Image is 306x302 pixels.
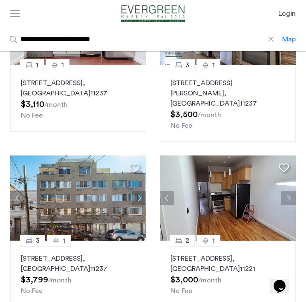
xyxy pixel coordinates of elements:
[111,5,195,22] a: Cazamio Logo
[212,236,215,246] span: 1
[36,60,38,70] span: 1
[21,288,43,294] span: No Fee
[48,277,72,284] sub: /month
[21,78,136,98] p: [STREET_ADDRESS] 11237
[185,236,189,246] span: 2
[36,236,40,246] span: 3
[21,253,136,274] p: [STREET_ADDRESS] 11237
[61,60,64,70] span: 1
[170,122,192,129] span: No Fee
[212,60,215,70] span: 1
[170,110,198,119] span: $3,500
[10,155,146,241] img: 3_638328097556180675.jpeg
[170,78,285,109] p: [STREET_ADDRESS][PERSON_NAME] 11237
[160,155,296,241] img: 2010_638573641602978064.jpeg
[160,191,174,205] button: Previous apartment
[132,191,146,205] button: Next apartment
[21,276,48,284] span: $3,799
[10,65,146,132] a: 11[STREET_ADDRESS], [GEOGRAPHIC_DATA]11237No Fee
[21,100,44,109] span: $3,110
[44,101,68,108] sub: /month
[185,60,189,70] span: 3
[170,288,192,294] span: No Fee
[198,277,222,284] sub: /month
[270,268,297,293] iframe: chat widget
[170,276,198,284] span: $3,000
[278,9,296,19] a: Login
[10,191,25,205] button: Previous apartment
[160,65,296,142] a: 31[STREET_ADDRESS][PERSON_NAME], [GEOGRAPHIC_DATA]11237No Fee
[21,112,43,119] span: No Fee
[281,191,296,205] button: Next apartment
[63,236,65,246] span: 1
[111,5,195,22] img: logo
[282,34,296,44] div: Map
[198,112,221,118] sub: /month
[170,253,285,274] p: [STREET_ADDRESS] 11221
